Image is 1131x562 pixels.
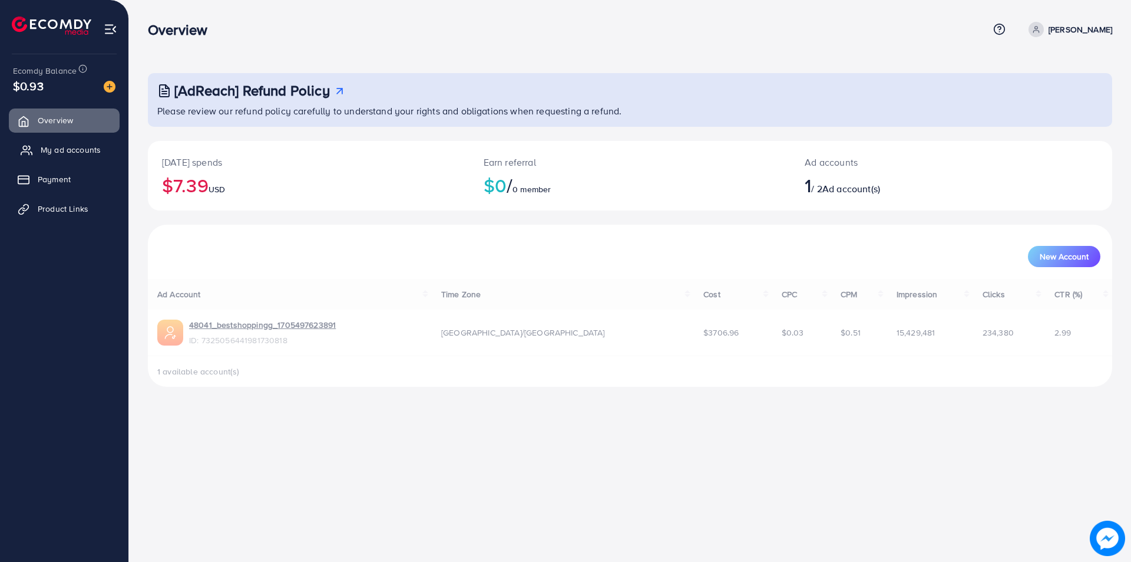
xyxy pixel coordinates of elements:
[38,173,71,185] span: Payment
[162,174,455,196] h2: $7.39
[9,167,120,191] a: Payment
[12,17,91,35] img: logo
[1040,252,1089,261] span: New Account
[822,182,880,195] span: Ad account(s)
[209,183,225,195] span: USD
[174,82,330,99] h3: [AdReach] Refund Policy
[484,174,777,196] h2: $0
[104,22,117,36] img: menu
[1049,22,1112,37] p: [PERSON_NAME]
[1028,246,1100,267] button: New Account
[507,172,512,199] span: /
[38,114,73,126] span: Overview
[484,155,777,169] p: Earn referral
[157,104,1105,118] p: Please review our refund policy carefully to understand your rights and obligations when requesti...
[9,197,120,221] a: Product Links
[13,65,77,77] span: Ecomdy Balance
[1024,22,1112,37] a: [PERSON_NAME]
[805,172,811,199] span: 1
[1090,521,1125,556] img: image
[41,144,101,156] span: My ad accounts
[38,203,88,215] span: Product Links
[148,21,217,38] h3: Overview
[162,155,455,169] p: [DATE] spends
[9,109,120,132] a: Overview
[13,77,44,94] span: $0.93
[805,155,1017,169] p: Ad accounts
[805,174,1017,196] h2: / 2
[512,183,551,195] span: 0 member
[104,81,115,93] img: image
[9,138,120,162] a: My ad accounts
